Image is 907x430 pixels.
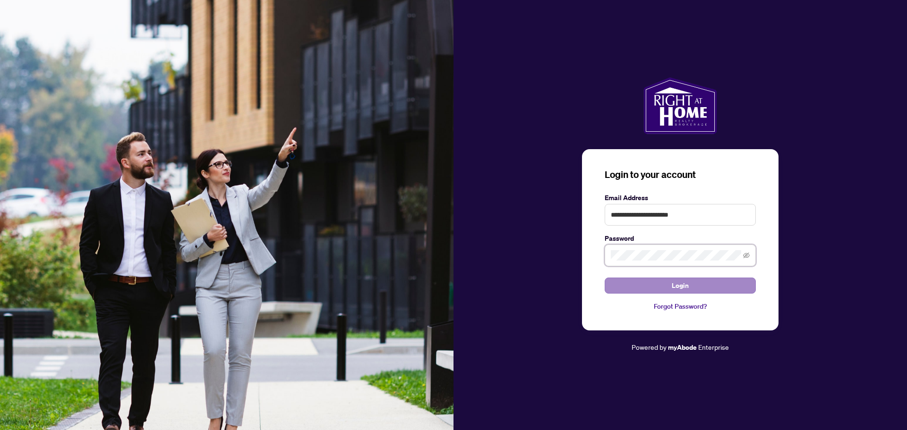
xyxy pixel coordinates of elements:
[672,278,689,293] span: Login
[605,168,756,181] h3: Login to your account
[643,77,717,134] img: ma-logo
[605,233,756,244] label: Password
[698,343,729,351] span: Enterprise
[668,342,697,353] a: myAbode
[632,343,667,351] span: Powered by
[605,193,756,203] label: Email Address
[743,252,750,259] span: eye-invisible
[605,278,756,294] button: Login
[605,301,756,312] a: Forgot Password?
